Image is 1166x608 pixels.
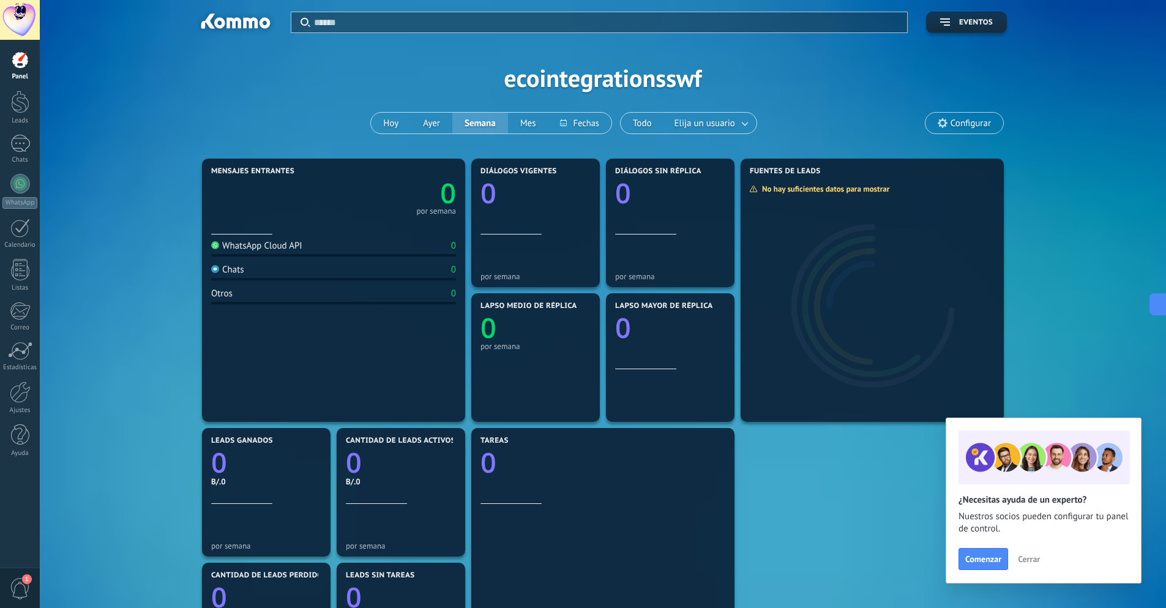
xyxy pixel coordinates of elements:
div: por semana [211,541,321,550]
span: Leads ganados [211,437,273,445]
text: 0 [480,444,496,481]
img: Chats [211,265,219,273]
h2: ¿Necesitas ayuda de un experto? [959,494,1129,506]
button: Fechas [548,113,611,133]
span: Mensajes entrantes [211,167,294,176]
span: Configurar [951,118,991,129]
text: 0 [615,309,631,347]
div: WhatsApp [2,197,37,209]
div: Estadísticas [2,364,38,372]
div: Listas [2,284,38,292]
div: por semana [346,541,456,550]
a: 0 [334,175,456,212]
span: Cantidad de leads perdidos [211,571,327,580]
span: Diálogos vigentes [480,167,557,176]
text: 0 [346,444,362,481]
button: Todo [621,113,664,133]
div: B/.0 [346,476,456,487]
div: WhatsApp Cloud API [211,240,302,252]
span: Lapso medio de réplica [480,302,577,310]
button: Hoy [371,113,411,133]
div: Otros [211,288,233,299]
text: 0 [615,175,631,212]
button: Ayer [411,113,452,133]
div: Calendario [2,241,38,249]
div: 0 [451,288,456,299]
div: No hay suficientes datos para mostrar [749,184,898,194]
a: 0 [480,444,725,481]
span: Cerrar [1018,555,1040,563]
span: Cantidad de leads activos [346,437,455,445]
a: 0 [211,444,321,481]
span: Nuestros socios pueden configurar tu panel de control. [959,511,1129,535]
button: Elija un usuario [664,113,757,133]
span: Elija un usuario [672,115,738,132]
span: Eventos [959,18,993,27]
div: Chats [2,156,38,164]
span: Fuentes de leads [750,167,821,176]
span: Leads sin tareas [346,571,414,580]
span: Lapso mayor de réplica [615,302,712,310]
div: B/.0 [211,476,321,487]
div: por semana [615,272,725,281]
a: 0 [346,444,456,481]
button: Comenzar [959,548,1008,570]
button: Cerrar [1012,550,1045,568]
text: 0 [440,175,456,212]
button: Semana [452,113,508,133]
div: por semana [480,342,591,351]
div: Ayuda [2,449,38,457]
text: 0 [480,309,496,347]
div: Correo [2,324,38,332]
div: 0 [451,240,456,252]
div: Chats [211,264,244,276]
div: Ajustes [2,407,38,415]
span: Tareas [480,437,509,445]
span: Comenzar [965,555,1001,563]
div: por semana [480,272,591,281]
text: 0 [211,444,227,481]
div: Panel [2,73,38,81]
text: 0 [480,175,496,212]
button: Mes [508,113,548,133]
img: WhatsApp Cloud API [211,241,219,249]
div: 0 [451,264,456,276]
div: Leads [2,117,38,125]
span: 1 [22,574,32,584]
span: Diálogos sin réplica [615,167,701,176]
div: por semana [416,208,456,214]
button: Eventos [926,12,1007,33]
